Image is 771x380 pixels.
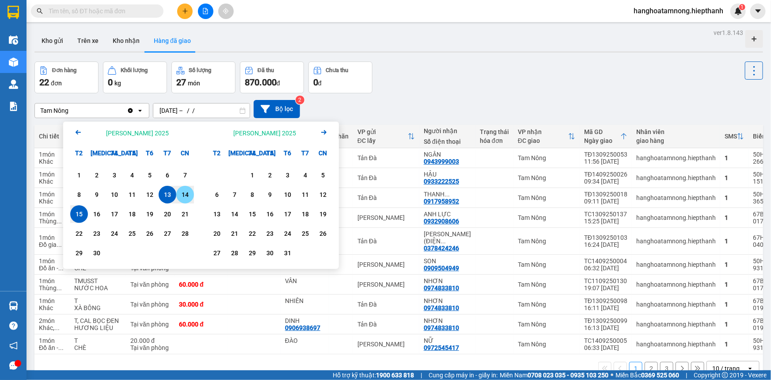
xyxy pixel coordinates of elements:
[159,225,176,242] div: Choose Thứ Bảy, tháng 09 27 2025. It's available.
[636,238,716,245] div: hanghoatamnong.hiepthanh
[58,265,64,272] span: ...
[208,186,226,203] div: Choose Thứ Hai, tháng 10 6 2025. It's available.
[141,186,159,203] div: Choose Thứ Sáu, tháng 09 12 2025. It's available.
[424,265,459,272] div: 0909504949
[246,248,258,258] div: 29
[159,186,176,203] div: Selected start date. Thứ Bảy, tháng 09 13 2025. It's available.
[480,137,509,144] div: hóa đơn
[39,234,65,241] div: 1 món
[91,189,103,200] div: 9
[176,186,194,203] div: Choose Chủ Nhật, tháng 09 14 2025. It's available.
[296,225,314,242] div: Choose Thứ Bảy, tháng 10 25 2025. It's available.
[226,244,243,262] div: Choose Thứ Ba, tháng 10 28 2025. It's available.
[240,61,304,93] button: Đã thu870.000đ
[39,171,65,178] div: 1 món
[636,154,716,161] div: hanghoatamnong.hiepthanh
[108,228,121,239] div: 24
[126,170,138,180] div: 4
[518,214,575,221] div: Tam Nông
[243,186,261,203] div: Choose Thứ Tư, tháng 10 8 2025. It's available.
[63,122,339,269] div: Calendar.
[246,209,258,219] div: 15
[9,301,18,311] img: warehouse-icon
[264,228,276,239] div: 23
[314,225,332,242] div: Choose Chủ Nhật, tháng 10 26 2025. It's available.
[264,170,276,180] div: 2
[279,205,296,223] div: Choose Thứ Sáu, tháng 10 17 2025. It's available.
[34,30,70,51] button: Kho gửi
[243,144,261,162] div: T4
[233,129,296,138] div: [PERSON_NAME] 2025
[357,281,415,288] div: [PERSON_NAME]
[245,77,277,88] span: 870.000
[161,209,174,219] div: 20
[246,189,258,200] div: 8
[645,362,658,375] button: 2
[228,189,241,200] div: 7
[281,228,294,239] div: 24
[424,230,471,245] div: LINH (ĐIỆN CƠ BANG)
[176,205,194,223] div: Choose Chủ Nhật, tháng 09 21 2025. It's available.
[243,205,261,223] div: Choose Thứ Tư, tháng 10 15 2025. It's available.
[296,186,314,203] div: Choose Thứ Bảy, tháng 10 11 2025. It's available.
[739,4,745,10] sup: 1
[299,228,311,239] div: 25
[636,174,716,181] div: hanghoatamnong.hiepthanh
[720,125,748,148] th: Toggle SortBy
[49,6,153,16] input: Tìm tên, số ĐT hoặc mã đơn
[9,102,18,111] img: solution-icon
[144,189,156,200] div: 12
[70,30,106,51] button: Trên xe
[106,166,123,184] div: Choose Thứ Tư, tháng 09 3 2025. It's available.
[299,189,311,200] div: 11
[246,228,258,239] div: 22
[39,265,65,272] div: Đồ ăn - nước uống
[279,186,296,203] div: Choose Thứ Sáu, tháng 10 10 2025. It's available.
[424,178,459,185] div: 0933222525
[211,189,223,200] div: 6
[39,241,65,248] div: Đồ gia dụng
[518,154,575,161] div: Tam Nông
[106,205,123,223] div: Choose Thứ Tư, tháng 09 17 2025. It's available.
[357,154,415,161] div: Tản Đà
[357,194,415,201] div: Tản Đà
[179,281,223,288] div: 60.000 đ
[261,144,279,162] div: T5
[754,7,762,15] span: caret-down
[70,205,88,223] div: Selected end date. Thứ Hai, tháng 09 15 2025. It's available.
[39,257,65,265] div: 1 món
[39,178,65,185] div: Khác
[424,198,459,205] div: 0917958952
[319,127,329,138] svg: Arrow Right
[159,166,176,184] div: Choose Thứ Bảy, tháng 09 6 2025. It's available.
[243,166,261,184] div: Choose Thứ Tư, tháng 10 1 2025. It's available.
[182,8,188,14] span: plus
[226,225,243,242] div: Choose Thứ Ba, tháng 10 21 2025. It's available.
[424,211,471,218] div: ANH LỰC
[226,144,243,162] div: [MEDICAL_DATA]
[39,191,65,198] div: 1 món
[88,166,106,184] div: Choose Thứ Ba, tháng 09 2 2025. It's available.
[243,244,261,262] div: Choose Thứ Tư, tháng 10 29 2025. It's available.
[57,241,62,248] span: ...
[279,244,296,262] div: Choose Thứ Sáu, tháng 10 31 2025. It's available.
[123,225,141,242] div: Choose Thứ Năm, tháng 09 25 2025. It's available.
[424,245,459,252] div: 0378424246
[584,257,627,265] div: TC1409250004
[296,144,314,162] div: T7
[584,241,627,248] div: 16:24 [DATE]
[725,261,744,268] div: 1
[281,170,294,180] div: 3
[106,225,123,242] div: Choose Thứ Tư, tháng 09 24 2025. It's available.
[189,67,212,73] div: Số lượng
[314,144,332,162] div: CN
[161,189,174,200] div: 13
[317,209,329,219] div: 19
[308,61,372,93] button: Chưa thu0đ
[725,238,744,245] div: 1
[627,5,730,16] span: hanghoatamnong.hiepthanh
[73,248,85,258] div: 29
[261,225,279,242] div: Choose Thứ Năm, tháng 10 23 2025. It's available.
[725,154,744,161] div: 1
[159,205,176,223] div: Choose Thứ Bảy, tháng 09 20 2025. It's available.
